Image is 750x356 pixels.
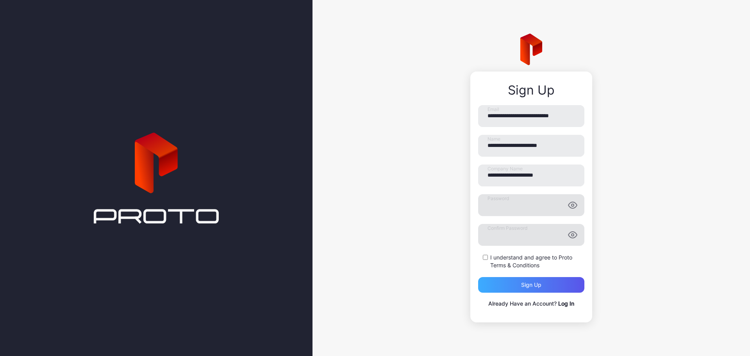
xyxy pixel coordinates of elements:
input: Company Name [478,165,584,186]
button: Confirm Password [568,230,577,240]
p: Already Have an Account? [478,299,584,308]
input: Email [478,105,584,127]
a: Proto Terms & Conditions [490,254,572,268]
div: Sign up [521,282,541,288]
input: Password [478,194,584,216]
label: I understand and agree to [490,254,584,269]
button: Sign up [478,277,584,293]
a: Log In [558,300,574,307]
input: Name [478,135,584,157]
button: Password [568,200,577,210]
div: Sign Up [478,83,584,97]
input: Confirm Password [478,224,584,246]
